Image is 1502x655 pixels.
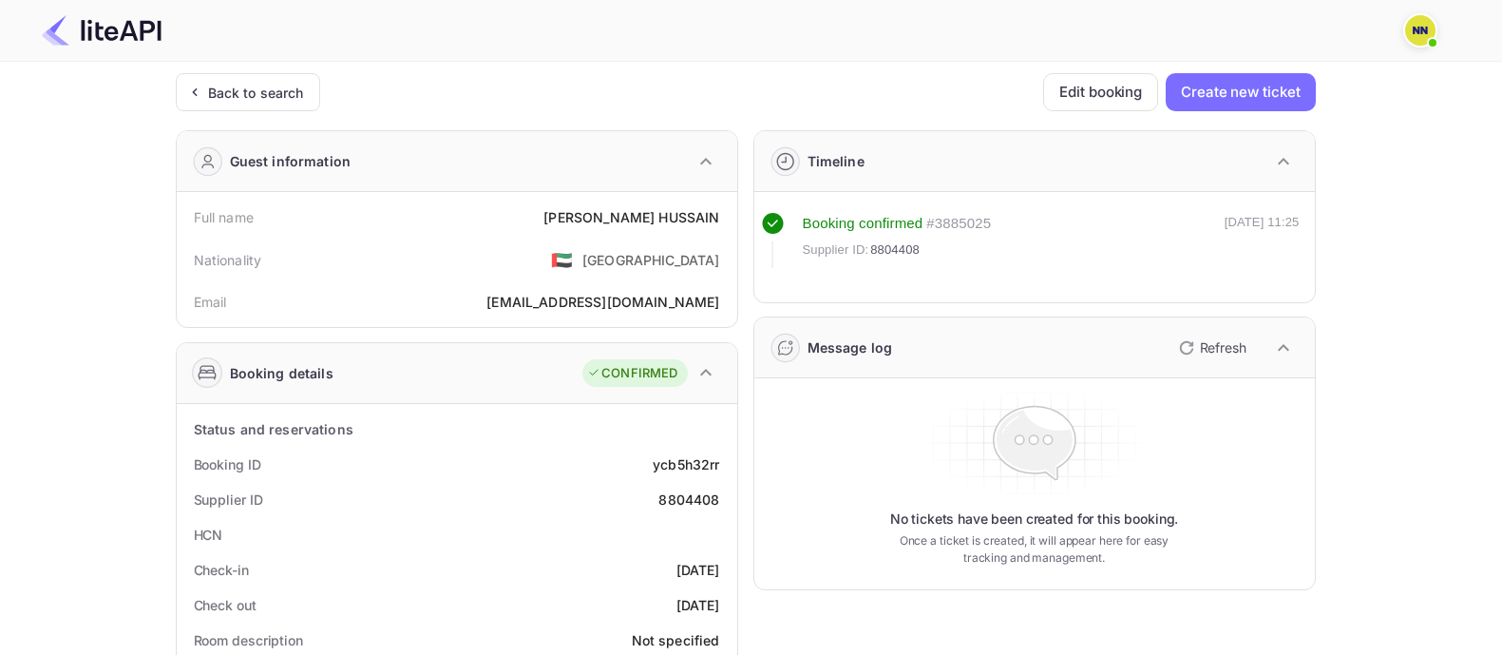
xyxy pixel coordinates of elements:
[803,213,923,235] div: Booking confirmed
[1166,73,1315,111] button: Create new ticket
[551,242,573,277] span: United States
[1225,213,1300,268] div: [DATE] 11:25
[194,595,257,615] div: Check out
[1405,15,1435,46] img: N/A N/A
[194,490,263,510] div: Supplier ID
[194,630,303,650] div: Room description
[194,250,262,270] div: Nationality
[676,560,720,580] div: [DATE]
[1200,337,1246,357] p: Refresh
[486,292,719,312] div: [EMAIL_ADDRESS][DOMAIN_NAME]
[230,363,333,383] div: Booking details
[194,292,227,312] div: Email
[194,419,353,439] div: Status and reservations
[194,207,254,227] div: Full name
[676,595,720,615] div: [DATE]
[653,454,719,474] div: ycb5h32rr
[1168,333,1254,363] button: Refresh
[194,560,249,580] div: Check-in
[808,151,865,171] div: Timeline
[208,83,304,103] div: Back to search
[1043,73,1158,111] button: Edit booking
[587,364,677,383] div: CONFIRMED
[42,15,162,46] img: LiteAPI Logo
[890,510,1179,529] p: No tickets have been created for this booking.
[632,630,720,650] div: Not specified
[543,207,719,227] div: [PERSON_NAME] HUSSAIN
[658,490,719,510] div: 8804408
[803,241,869,260] span: Supplier ID:
[194,525,223,545] div: HCN
[230,151,352,171] div: Guest information
[884,532,1185,567] p: Once a ticket is created, it will appear here for easy tracking and management.
[808,337,893,357] div: Message log
[194,454,261,474] div: Booking ID
[926,213,991,235] div: # 3885025
[582,250,720,270] div: [GEOGRAPHIC_DATA]
[870,241,920,260] span: 8804408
